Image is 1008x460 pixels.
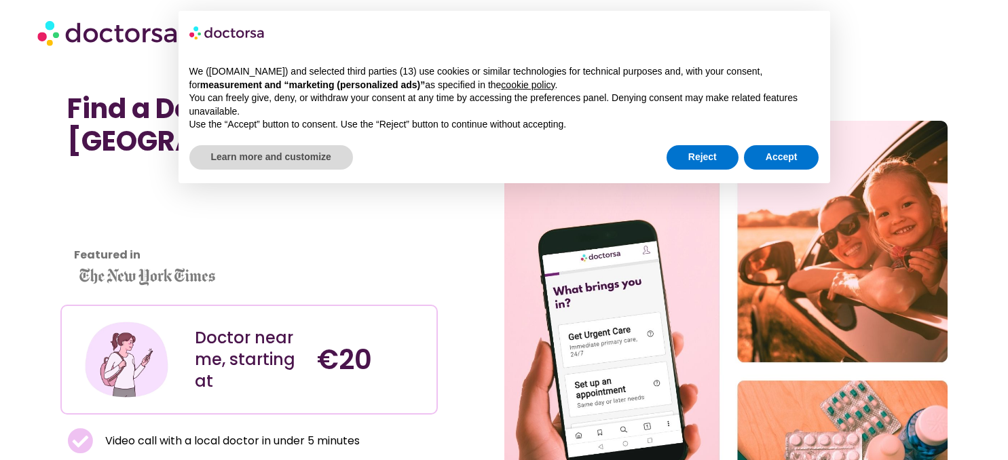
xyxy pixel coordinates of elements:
[189,65,819,92] p: We ([DOMAIN_NAME]) and selected third parties (13) use cookies or similar technologies for techni...
[189,92,819,118] p: You can freely give, deny, or withdraw your consent at any time by accessing the preferences pane...
[317,343,426,376] h4: €20
[200,79,425,90] strong: measurement and “marketing (personalized ads)”
[189,22,265,43] img: logo
[667,145,739,170] button: Reject
[189,145,353,170] button: Learn more and customize
[102,432,360,451] span: Video call with a local doctor in under 5 minutes
[744,145,819,170] button: Accept
[74,247,141,263] strong: Featured in
[67,92,430,157] h1: Find a Doctor Near Me in [GEOGRAPHIC_DATA]
[83,316,170,403] img: Illustration depicting a young woman in a casual outfit, engaged with her smartphone. She has a p...
[189,118,819,132] p: Use the “Accept” button to consent. Use the “Reject” button to continue without accepting.
[195,327,303,392] div: Doctor near me, starting at
[67,171,189,273] iframe: Customer reviews powered by Trustpilot
[501,79,555,90] a: cookie policy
